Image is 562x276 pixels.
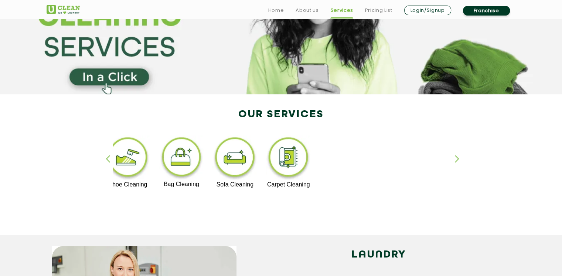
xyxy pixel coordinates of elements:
[212,181,258,188] p: Sofa Cleaning
[268,6,284,15] a: Home
[463,6,510,16] a: Franchise
[404,6,451,15] a: Login/Signup
[296,6,319,15] a: About us
[248,246,510,264] h2: LAUNDRY
[159,135,204,181] img: bag_cleaning_11zon.webp
[105,181,151,188] p: Shoe Cleaning
[330,6,353,15] a: Services
[159,181,204,188] p: Bag Cleaning
[365,6,392,15] a: Pricing List
[47,5,80,14] img: UClean Laundry and Dry Cleaning
[212,135,258,181] img: sofa_cleaning_11zon.webp
[266,181,311,188] p: Carpet Cleaning
[266,135,311,181] img: carpet_cleaning_11zon.webp
[105,135,151,181] img: shoe_cleaning_11zon.webp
